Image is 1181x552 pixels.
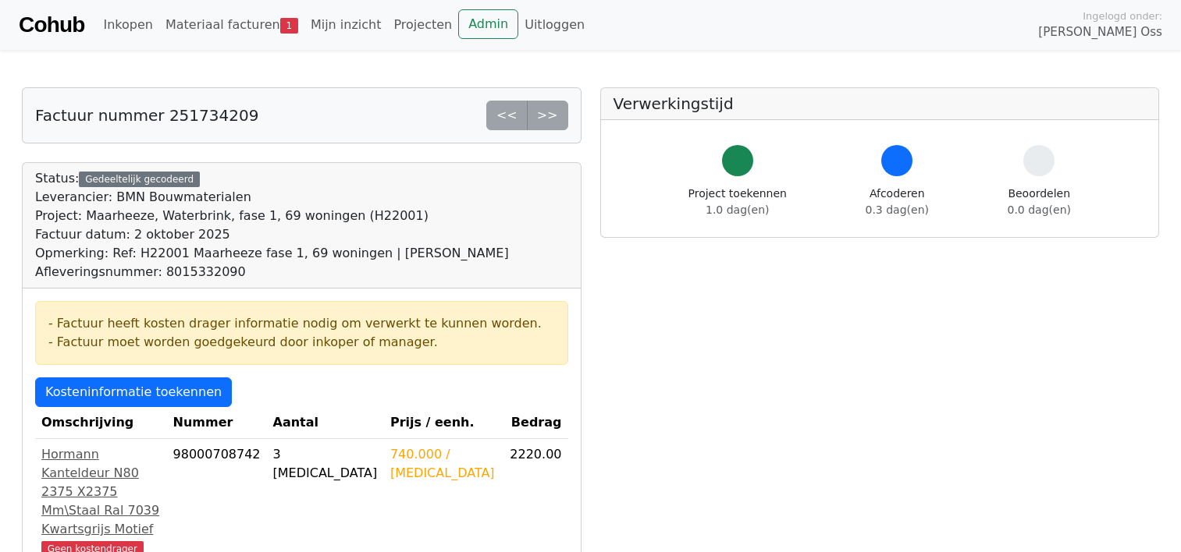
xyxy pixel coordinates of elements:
[866,186,929,218] div: Afcoderen
[1038,23,1162,41] span: [PERSON_NAME] Oss
[48,333,555,352] div: - Factuur moet worden goedgekeurd door inkoper of manager.
[35,225,568,244] div: Factuur datum: 2 oktober 2025
[35,169,568,281] div: Status:
[167,407,267,439] th: Nummer
[384,407,503,439] th: Prijs / eenh.
[458,9,518,39] a: Admin
[79,172,200,187] div: Gedeeltelijk gecodeerd
[159,9,304,41] a: Materiaal facturen1
[1083,9,1162,23] span: Ingelogd onder:
[614,94,1147,113] h5: Verwerkingstijd
[688,186,787,218] div: Project toekennen
[35,188,568,207] div: Leverancier: BMN Bouwmaterialen
[503,407,567,439] th: Bedrag
[390,445,497,483] div: 740.000 / [MEDICAL_DATA]
[1008,203,1071,216] span: 0.0 dag(en)
[35,244,568,281] div: Opmerking: Ref: H22001 Maarheeze fase 1, 69 woningen | [PERSON_NAME] Afleveringsnummer: 8015332090
[280,18,298,34] span: 1
[304,9,388,41] a: Mijn inzicht
[19,6,84,44] a: Cohub
[48,314,555,333] div: - Factuur heeft kosten drager informatie nodig om verwerkt te kunnen worden.
[41,445,161,539] div: Hormann Kanteldeur N80 2375 X2375 Mm\Staal Ral 7039 Kwartsgrijs Motief
[97,9,158,41] a: Inkopen
[35,207,568,225] div: Project: Maarheeze, Waterbrink, fase 1, 69 woningen (H22001)
[1008,186,1071,218] div: Beoordelen
[35,377,232,407] a: Kosteninformatie toekennen
[273,445,378,483] div: 3 [MEDICAL_DATA]
[267,407,384,439] th: Aantal
[35,407,167,439] th: Omschrijving
[35,106,258,125] h5: Factuur nummer 251734209
[387,9,458,41] a: Projecten
[518,9,591,41] a: Uitloggen
[706,203,769,216] span: 1.0 dag(en)
[866,203,929,216] span: 0.3 dag(en)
